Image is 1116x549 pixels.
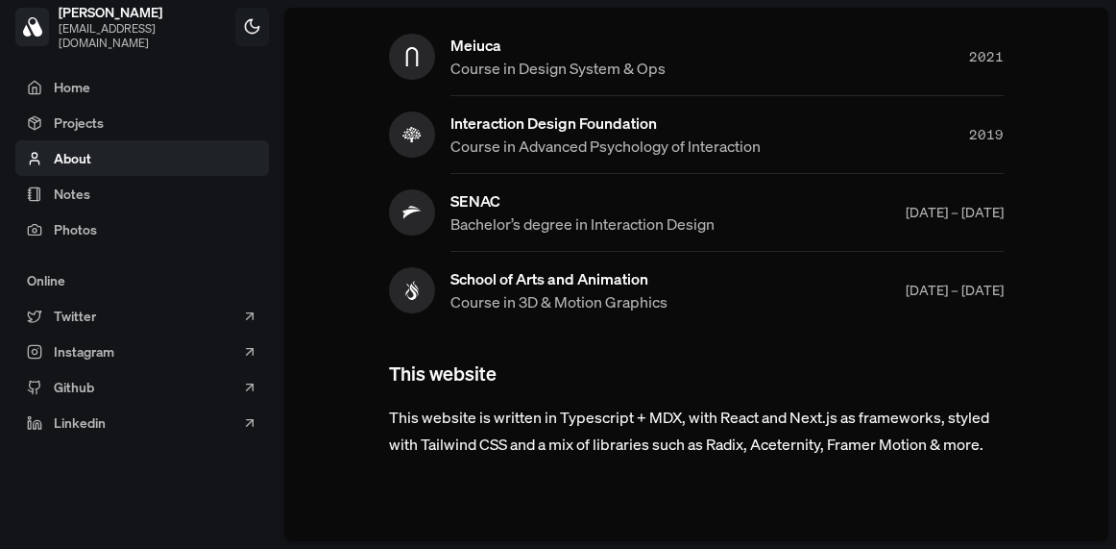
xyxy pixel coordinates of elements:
[969,46,1004,66] span: 2021
[15,298,269,334] a: Twitter
[59,21,223,50] span: [EMAIL_ADDRESS][DOMAIN_NAME]
[15,369,269,405] a: Github
[54,341,114,362] span: Instagram
[54,112,104,133] span: Projects
[54,184,90,204] span: Notes
[389,360,1004,388] h2: This website
[15,262,269,298] div: Online
[15,4,235,50] a: [PERSON_NAME][EMAIL_ADDRESS][DOMAIN_NAME]
[389,404,1004,458] p: This website is written in Typescript + MDX, with React and Next.js as frameworks, styled with Ta...
[54,377,94,397] span: Github
[906,202,1004,222] span: [DATE] – [DATE]
[450,290,667,313] span: Course in 3D & Motion Graphics
[15,334,269,369] a: Instagram
[450,135,761,158] span: Course in Advanced Psychology of Interaction
[15,212,269,247] a: Photos
[450,57,666,80] span: Course in Design System & Ops
[15,69,269,105] a: Home
[15,105,269,140] a: Projects
[450,189,715,212] span: SENAC
[15,176,269,212] a: Notes
[450,267,667,290] span: School of Arts and Animation
[450,112,761,135] span: Interaction Design Foundation
[54,77,90,97] span: Home
[15,140,269,176] a: About
[450,34,666,57] span: Meiuca
[54,412,106,433] span: Linkedin
[969,124,1004,144] span: 2019
[54,148,91,168] span: About
[906,280,1004,300] span: [DATE] – [DATE]
[450,212,715,236] span: Bachelor’s degree in Interaction Design
[54,306,96,326] span: Twitter
[15,405,269,440] a: Linkedin
[59,4,223,21] span: [PERSON_NAME]
[54,219,97,239] span: Photos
